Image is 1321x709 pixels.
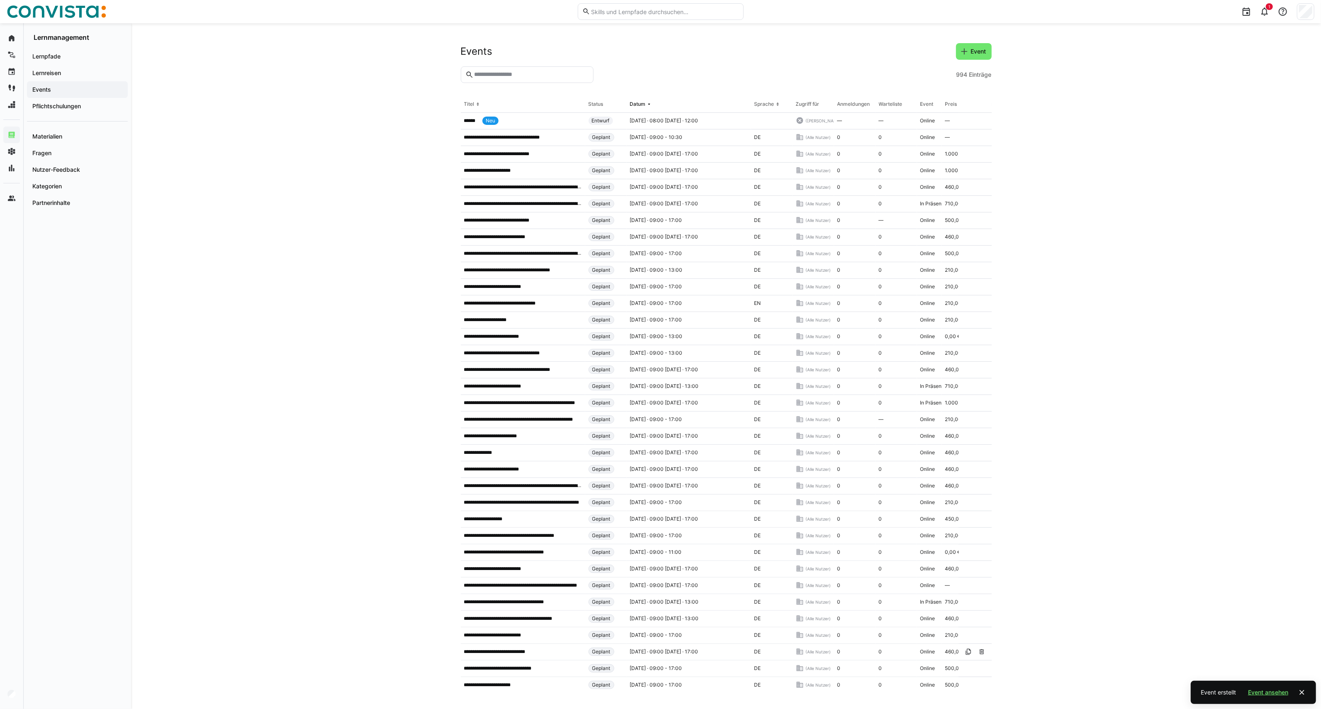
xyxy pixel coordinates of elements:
span: DE [754,317,761,323]
span: (Alle Nutzer) [805,284,831,290]
span: (Alle Nutzer) [805,417,831,422]
span: Event ansehen [1247,688,1289,697]
span: [DATE] · 09:00 - 17:00 [630,665,682,672]
span: [DATE] · 09:00 - 13:00 [630,333,683,340]
span: (Alle Nutzer) [805,566,831,572]
span: Geplant [592,333,611,340]
span: Online [920,549,935,556]
span: 0 [879,632,882,638]
span: Online [920,499,935,506]
span: 0 [879,615,882,622]
span: (Alle Nutzer) [805,433,831,439]
span: Online [920,582,935,589]
span: (Alle Nutzer) [805,350,831,356]
span: (Alle Nutzer) [805,483,831,489]
span: [DATE] · 09:00 - 10:30 [630,134,683,141]
span: (Alle Nutzer) [805,533,831,538]
span: 0 [837,350,841,356]
span: (Alle Nutzer) [805,549,831,555]
span: Geplant [592,350,611,356]
span: 0 [879,283,882,290]
span: 1.000,00 € [945,167,971,174]
span: 0 [837,482,841,489]
span: Geplant [592,134,611,141]
span: Geplant [592,499,611,506]
span: 210,00 € [945,283,966,290]
span: [DATE] · 09:00 - 17:00 [630,532,682,539]
span: Online [920,615,935,622]
span: [DATE] · 09:00 - 17:00 [630,682,682,688]
div: Status [589,101,603,107]
span: 0 [879,449,882,456]
span: (Alle Nutzer) [805,367,831,373]
span: (Alle Nutzer) [805,234,831,240]
span: (Alle Nutzer) [805,383,831,389]
span: 0 [837,167,841,174]
span: [DATE] · 09:00 [DATE] · 17:00 [630,151,698,157]
span: 0 [879,499,882,506]
span: (Alle Nutzer) [805,582,831,588]
span: 0 [837,217,841,224]
span: 0 [837,466,841,473]
span: (Alle Nutzer) [805,201,831,207]
span: 0 [837,648,841,655]
span: [DATE] · 09:00 [DATE] · 17:00 [630,648,698,655]
span: — [837,117,842,124]
span: 210,00 € [945,532,966,539]
span: Geplant [592,184,611,190]
span: Online [920,250,935,257]
input: Skills und Lernpfade durchsuchen… [590,8,739,15]
span: 0 [879,300,882,307]
span: 0 [837,200,841,207]
span: 500,00 € [945,682,967,688]
span: DE [754,283,761,290]
span: Online [920,682,935,688]
span: Geplant [592,549,611,556]
span: (Alle Nutzer) [805,450,831,456]
span: [DATE] · 09:00 [DATE] · 17:00 [630,482,698,489]
span: [DATE] · 09:00 - 11:00 [630,549,682,556]
span: In Präsenz [920,200,945,207]
span: 210,00 € [945,499,966,506]
span: 500,00 € [945,250,967,257]
span: DE [754,234,761,240]
span: Geplant [592,615,611,622]
span: (Alle Nutzer) [805,168,831,173]
span: Geplant [592,267,611,273]
span: 0 [879,433,882,439]
span: 0 [837,532,841,539]
span: [DATE] · 09:00 - 17:00 [630,300,682,307]
span: EN [754,300,761,307]
span: Geplant [592,582,611,589]
div: Warteliste [879,101,903,107]
span: 994 [956,71,968,79]
span: Einträge [969,71,992,79]
span: 460,00 € [945,449,967,456]
span: 1 [1268,4,1270,9]
span: Online [920,632,935,638]
span: DE [754,582,761,589]
span: DE [754,549,761,556]
div: Event erstellt [1201,688,1236,697]
span: 210,00 € [945,267,966,273]
span: 0 [837,366,841,373]
span: [DATE] · 09:00 [DATE] · 17:00 [630,466,698,473]
span: [DATE] · 09:00 [DATE] · 17:00 [630,400,698,406]
span: — [879,416,884,423]
span: 0 [879,366,882,373]
span: DE [754,482,761,489]
span: DE [754,516,761,522]
span: DE [754,217,761,224]
span: Online [920,648,935,655]
span: Geplant [592,167,611,174]
span: [DATE] · 09:00 [DATE] · 13:00 [630,383,699,390]
div: Preis [945,101,957,107]
span: Online [920,184,935,190]
span: 460,00 € [945,482,967,489]
span: Online [920,449,935,456]
div: Zugriff für [796,101,820,107]
span: Geplant [592,599,611,605]
span: Geplant [592,449,611,456]
span: Online [920,416,935,423]
span: Geplant [592,482,611,489]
